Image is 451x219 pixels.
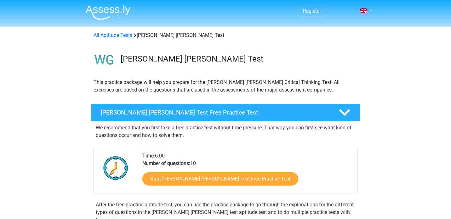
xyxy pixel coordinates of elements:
a: [PERSON_NAME] [PERSON_NAME] Test Free Practice Test [88,104,363,121]
a: Start [PERSON_NAME] [PERSON_NAME] Test Free Practice Test [142,172,298,186]
a: All Aptitude Tests [94,32,132,38]
img: Assessly [86,5,130,20]
b: Number of questions: [142,160,190,166]
div: 6:00 10 [138,152,357,193]
a: Register [303,8,321,14]
img: watson glaser test [91,47,118,74]
p: We recommend that you first take a free practice test without time pressure. That way you can fir... [96,124,355,139]
b: Time: [142,153,155,159]
img: Clock [100,152,132,184]
h4: [PERSON_NAME] [PERSON_NAME] Test Free Practice Test [101,109,329,116]
h3: [PERSON_NAME] [PERSON_NAME] Test [121,54,355,64]
div: [PERSON_NAME] [PERSON_NAME] Test [91,32,360,39]
p: This practice package will help you prepare for the [PERSON_NAME] [PERSON_NAME] Critical Thinking... [94,79,357,94]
